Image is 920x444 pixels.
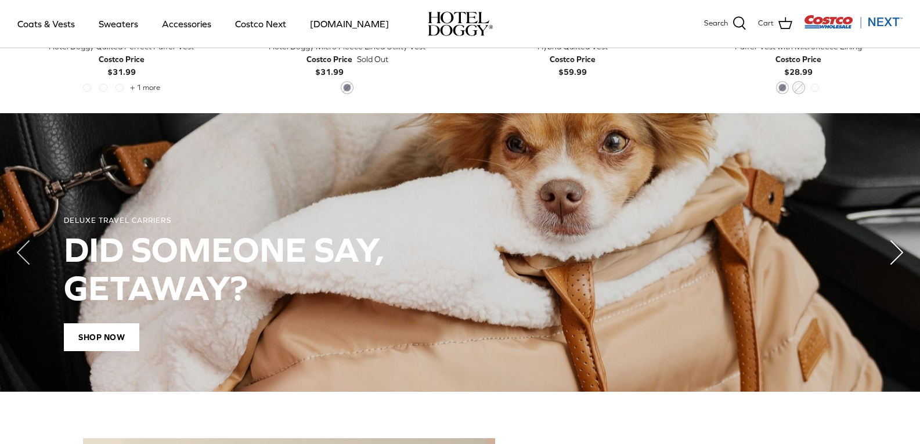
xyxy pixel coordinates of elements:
[775,53,821,77] b: $28.99
[694,40,903,79] a: Puffer Vest with Microfleece Lining Costco Price$28.99
[804,15,903,29] img: Costco Next
[775,53,821,66] div: Costco Price
[874,229,920,276] button: Next
[7,4,85,44] a: Coats & Vests
[357,53,388,66] span: Sold Out
[469,40,677,79] a: Hybrid Quilted Vest Costco Price$59.99
[306,53,352,77] b: $31.99
[243,40,452,79] a: Hotel Doggy Micro Fleece Lined Utility Vest Costco Price$31.99 Sold Out
[64,323,139,351] span: Shop Now
[64,230,856,307] h2: DID SOMEONE SAY, GETAWAY?
[151,4,222,44] a: Accessories
[64,216,856,226] div: DELUXE TRAVEL CARRIERS
[306,53,352,66] div: Costco Price
[88,4,149,44] a: Sweaters
[99,53,145,66] div: Costco Price
[130,84,160,92] span: + 1 more
[550,53,596,66] div: Costco Price
[428,12,493,36] img: hoteldoggycom
[758,16,792,31] a: Cart
[17,40,226,79] a: Hotel Doggy Quilted Perfect Puffer Vest Costco Price$31.99
[428,12,493,36] a: hoteldoggy.com hoteldoggycom
[99,53,145,77] b: $31.99
[704,16,746,31] a: Search
[704,17,728,30] span: Search
[300,4,399,44] a: [DOMAIN_NAME]
[758,17,774,30] span: Cart
[550,53,596,77] b: $59.99
[225,4,297,44] a: Costco Next
[804,22,903,31] a: Visit Costco Next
